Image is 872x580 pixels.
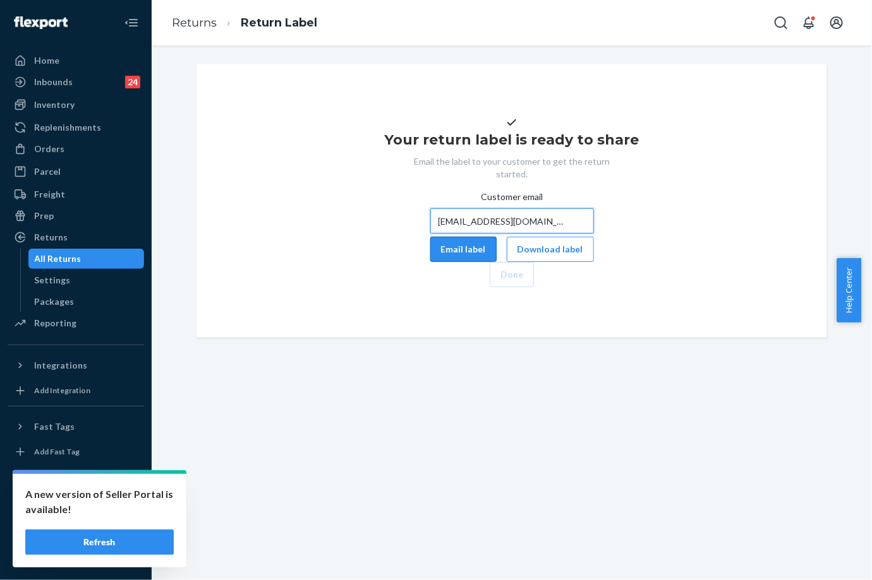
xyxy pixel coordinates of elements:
[25,487,174,517] p: A new version of Seller Portal is available!
[125,76,140,88] div: 24
[34,143,64,155] div: Orders
[837,258,861,323] button: Help Center
[385,130,639,150] h1: Your return label is ready to share
[162,4,327,42] ol: breadcrumbs
[34,385,90,396] div: Add Integration
[401,155,622,181] p: Email the label to your customer to get the return started.
[8,355,144,376] button: Integrations
[8,381,144,401] a: Add Integration
[430,237,497,262] button: Email label
[507,237,594,262] button: Download label
[481,191,543,208] span: Customer email
[34,231,68,244] div: Returns
[8,117,144,138] a: Replenishments
[25,530,174,555] button: Refresh
[28,270,145,290] a: Settings
[28,249,145,269] a: All Returns
[8,72,144,92] a: Inbounds24
[35,252,82,265] div: All Returns
[768,10,794,35] button: Open Search Box
[8,442,144,462] a: Add Fast Tag
[8,139,144,159] a: Orders
[8,95,144,115] a: Inventory
[8,184,144,204] a: Freight
[8,417,144,437] button: Fast Tags
[14,16,68,29] img: Flexport logo
[34,54,59,67] div: Home
[8,313,144,333] a: Reporting
[824,10,849,35] button: Open account menu
[34,210,54,222] div: Prep
[34,76,73,88] div: Inbounds
[8,50,144,71] a: Home
[490,262,534,287] button: Done
[8,227,144,247] a: Returns
[34,165,61,178] div: Parcel
[34,420,75,433] div: Fast Tags
[34,359,87,372] div: Integrations
[34,317,76,329] div: Reporting
[34,446,80,457] div: Add Fast Tag
[35,295,75,308] div: Packages
[34,121,101,134] div: Replenishments
[796,10,821,35] button: Open notifications
[35,274,71,287] div: Settings
[430,208,594,234] input: Customer email
[28,292,145,312] a: Packages
[8,545,144,565] button: Give Feedback
[8,523,144,543] a: Help Center
[8,502,144,522] a: Talk to Support
[8,480,144,500] a: Settings
[119,10,144,35] button: Close Navigation
[241,16,317,30] a: Return Label
[172,16,217,30] a: Returns
[8,162,144,182] a: Parcel
[8,206,144,226] a: Prep
[34,98,75,111] div: Inventory
[34,188,65,201] div: Freight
